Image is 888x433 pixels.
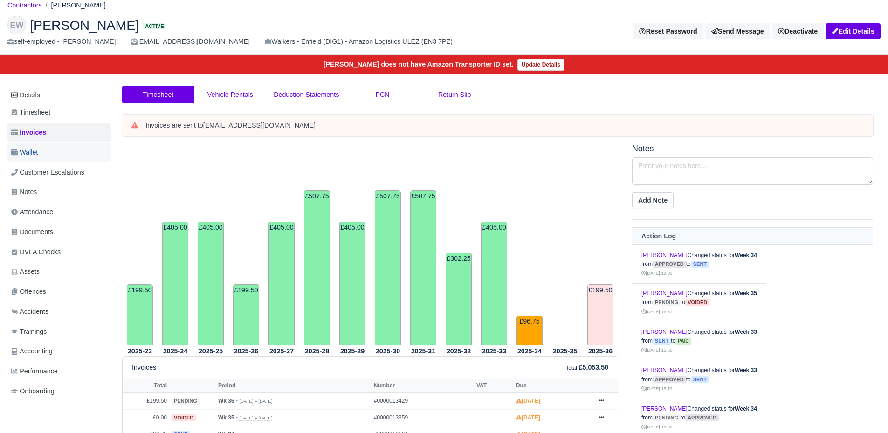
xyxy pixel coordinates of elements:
span: Wallet [11,147,38,158]
small: [DATE] 18:01 [641,271,672,276]
td: £302.25 [446,253,472,345]
td: Changed status for from to [632,322,766,360]
th: 2025-30 [370,345,406,357]
td: £405.00 [162,222,188,345]
a: Accidents [7,303,111,321]
td: #0000013359 [372,409,474,426]
span: voided [685,299,709,306]
span: pending [172,398,200,405]
span: [PERSON_NAME] [30,19,139,32]
a: Wallet [7,143,111,162]
td: £507.75 [304,190,330,345]
td: £507.75 [375,190,401,345]
small: [DATE] » [DATE] [239,415,272,421]
td: £405.00 [339,222,365,345]
strong: Wk 35 - [218,414,238,421]
a: Edit Details [826,23,881,39]
span: approved [653,376,686,383]
td: £507.75 [410,190,436,345]
span: Timesheet [11,107,50,118]
td: #0000013429 [372,393,474,410]
a: Accounting [7,342,111,360]
th: Period [216,379,372,392]
a: Deactivate [772,23,824,39]
td: £405.00 [268,222,295,345]
small: [DATE] 15:09 [641,424,672,429]
span: paid [675,338,691,345]
span: voided [172,414,196,421]
span: Customer Escalations [11,167,84,178]
td: £199.50 [587,284,613,345]
th: 2025-35 [547,345,583,357]
td: Changed status for from to [632,245,766,284]
td: £405.00 [198,222,224,345]
a: [PERSON_NAME] [641,329,688,335]
th: Number [372,379,474,392]
button: Add Note [632,192,674,208]
a: Customer Escalations [7,163,111,182]
td: £199.50 [233,284,259,345]
a: Performance [7,362,111,380]
th: 2025-32 [441,345,476,357]
span: Performance [11,366,58,377]
span: Assets [11,266,40,277]
a: Assets [7,263,111,281]
div: Edwin Nathan-Wilson [0,8,888,55]
div: : [566,362,608,373]
span: approved [653,261,686,268]
span: DVLA Checks [11,247,61,257]
a: Trainings [7,323,111,341]
strong: Week 35 [735,290,757,297]
a: Notes [7,183,111,201]
td: £96.75 [516,316,543,345]
td: £0.00 [123,409,169,426]
a: Update Details [517,59,564,71]
a: Contractors [7,1,42,9]
a: DVLA Checks [7,243,111,261]
span: Accounting [11,346,53,357]
span: Accidents [11,306,48,317]
span: sent [691,261,709,268]
small: [DATE] 15:50 [641,347,672,352]
a: Vehicle Rentals [194,86,267,104]
iframe: Chat Widget [841,388,888,433]
a: [PERSON_NAME] [641,367,688,373]
h5: Notes [632,144,873,154]
small: [DATE] » [DATE] [239,399,272,404]
th: 2025-29 [335,345,370,357]
a: PCN [346,86,419,104]
div: [EMAIL_ADDRESS][DOMAIN_NAME] [131,36,250,47]
small: [DATE] 15:19 [641,386,672,391]
span: pending [653,414,681,421]
small: [DATE] 16:31 [641,309,672,314]
div: Invoices are sent to [145,121,864,130]
th: VAT [474,379,514,392]
th: Due [514,379,590,392]
td: £199.50 [123,393,169,410]
strong: £5,053.50 [579,364,608,371]
span: Attendance [11,207,53,217]
td: Changed status for from to [632,360,766,399]
th: 2025-36 [583,345,618,357]
button: Reset Password [633,23,703,39]
span: Notes [11,187,37,197]
span: Invoices [11,127,46,138]
th: Action Log [632,228,873,245]
a: Offences [7,283,111,301]
a: Attendance [7,203,111,221]
strong: [DATE] [516,414,540,421]
th: 2025-27 [264,345,299,357]
div: EW [7,16,26,34]
h6: Invoices [132,364,156,372]
span: Offences [11,286,46,297]
a: Documents [7,223,111,241]
strong: Week 34 [735,406,757,412]
strong: Week 33 [735,329,757,335]
td: Changed status for from to [632,284,766,322]
span: Trainings [11,326,47,337]
span: Active [143,23,166,30]
div: Walkers - Enfield (DIG1) - Amazon Logistics ULEZ (EN3 7PZ) [265,36,453,47]
strong: [EMAIL_ADDRESS][DOMAIN_NAME] [203,122,316,129]
th: 2025-24 [158,345,193,357]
